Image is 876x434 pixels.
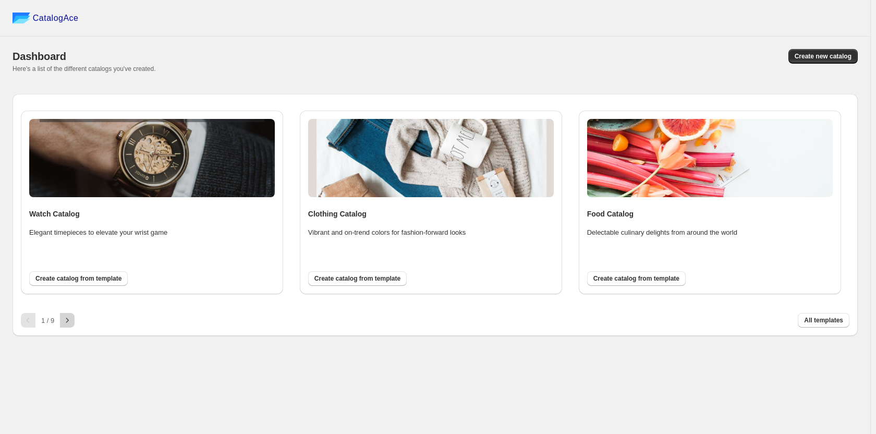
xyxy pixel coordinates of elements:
[13,13,30,23] img: catalog ace
[29,119,275,197] img: watch
[798,313,849,328] button: All templates
[587,227,754,238] p: Delectable culinary delights from around the world
[587,119,833,197] img: food
[29,227,196,238] p: Elegant timepieces to elevate your wrist game
[593,274,679,283] span: Create catalog from template
[29,271,128,286] button: Create catalog from template
[804,316,843,324] span: All templates
[308,227,475,238] p: Vibrant and on-trend colors for fashion-forward looks
[13,51,66,62] span: Dashboard
[587,271,686,286] button: Create catalog from template
[308,271,407,286] button: Create catalog from template
[41,317,54,324] span: 1 / 9
[29,209,275,219] h4: Watch Catalog
[35,274,121,283] span: Create catalog from template
[33,13,79,23] span: CatalogAce
[788,49,858,64] button: Create new catalog
[795,52,851,61] span: Create new catalog
[314,274,400,283] span: Create catalog from template
[308,119,554,197] img: clothing
[587,209,833,219] h4: Food Catalog
[308,209,554,219] h4: Clothing Catalog
[13,65,156,73] span: Here's a list of the different catalogs you've created.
